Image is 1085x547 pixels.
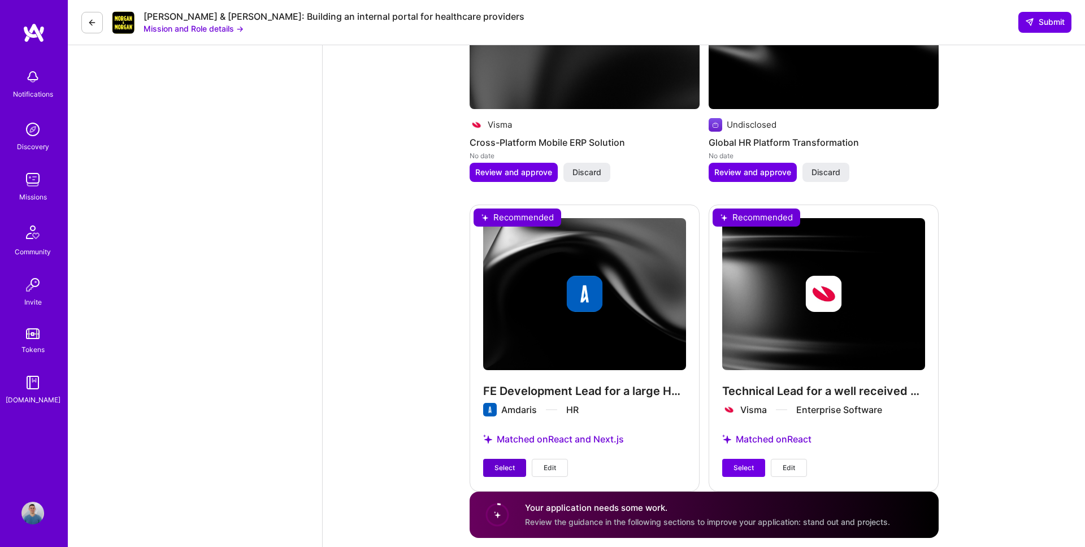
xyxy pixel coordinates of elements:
[727,119,776,131] div: Undisclosed
[1025,18,1034,27] i: icon SendLight
[1025,16,1065,28] span: Submit
[144,11,524,23] div: [PERSON_NAME] & [PERSON_NAME]: Building an internal portal for healthcare providers
[771,459,807,477] button: Edit
[19,502,47,524] a: User Avatar
[470,135,700,150] h4: Cross-Platform Mobile ERP Solution
[23,23,45,43] img: logo
[488,119,512,131] div: Visma
[532,459,568,477] button: Edit
[709,135,939,150] h4: Global HR Platform Transformation
[6,394,60,406] div: [DOMAIN_NAME]
[494,463,515,473] span: Select
[811,167,840,178] span: Discard
[19,219,46,246] img: Community
[112,11,134,34] img: Company Logo
[572,167,601,178] span: Discard
[15,246,51,258] div: Community
[722,459,765,477] button: Select
[470,118,483,132] img: Company logo
[24,296,42,308] div: Invite
[21,168,44,191] img: teamwork
[21,371,44,394] img: guide book
[802,163,849,182] button: Discard
[525,502,890,514] h4: Your application needs some work.
[1018,12,1071,32] button: Submit
[470,150,700,162] div: No date
[19,191,47,203] div: Missions
[783,463,795,473] span: Edit
[709,150,939,162] div: No date
[544,463,556,473] span: Edit
[21,344,45,355] div: Tokens
[709,163,797,182] button: Review and approve
[26,328,40,339] img: tokens
[17,141,49,153] div: Discovery
[563,163,610,182] button: Discard
[525,517,890,527] span: Review the guidance in the following sections to improve your application: stand out and projects.
[144,23,244,34] button: Mission and Role details →
[21,118,44,141] img: discovery
[88,18,97,27] i: icon LeftArrowDark
[714,167,791,178] span: Review and approve
[475,167,552,178] span: Review and approve
[21,66,44,88] img: bell
[21,502,44,524] img: User Avatar
[734,463,754,473] span: Select
[483,459,526,477] button: Select
[21,273,44,296] img: Invite
[13,88,53,100] div: Notifications
[470,163,558,182] button: Review and approve
[709,118,722,132] img: Company logo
